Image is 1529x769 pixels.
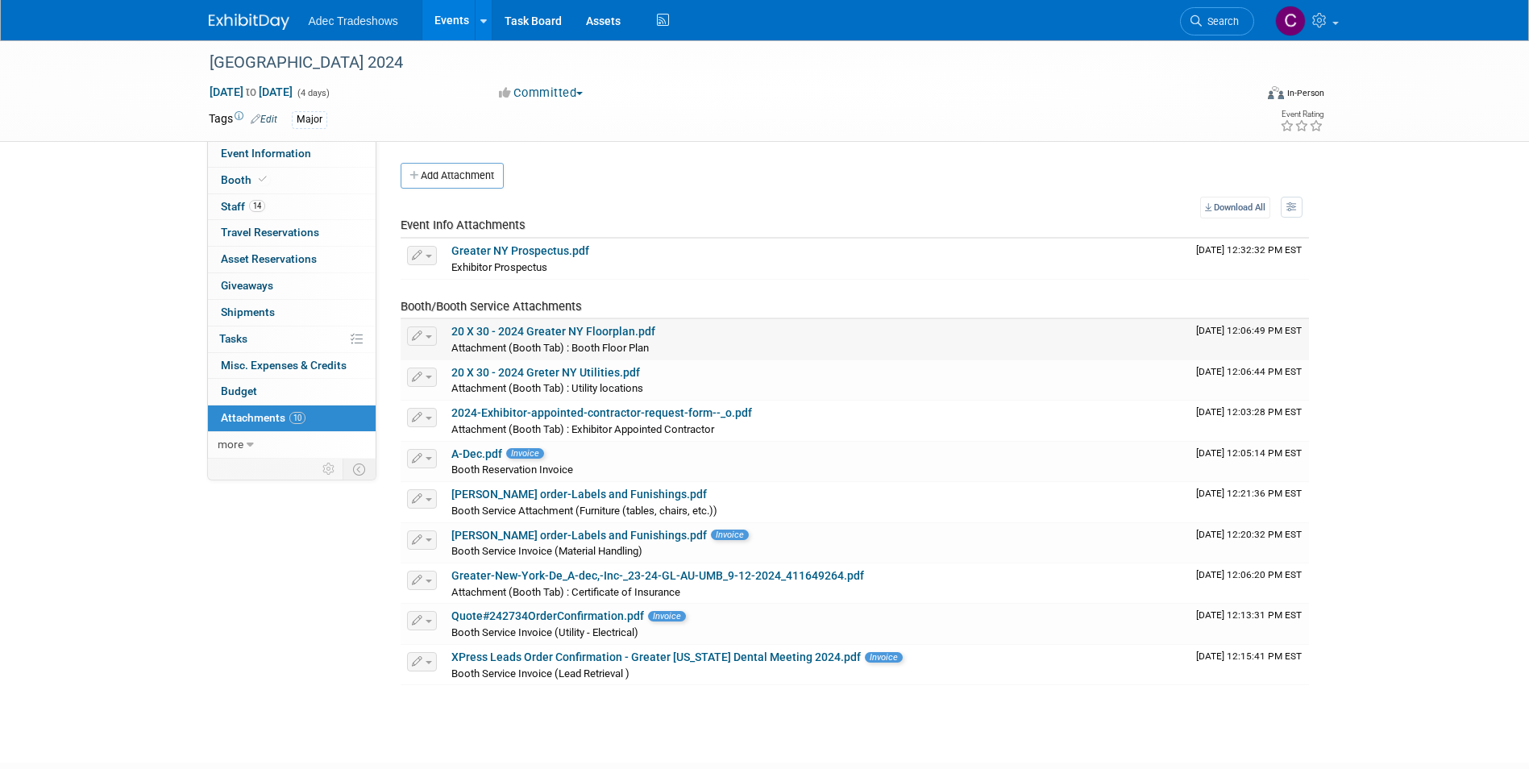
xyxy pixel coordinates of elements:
span: Budget [221,384,257,397]
span: Attachment (Booth Tab) : Exhibitor Appointed Contractor [451,423,714,435]
td: Personalize Event Tab Strip [315,459,343,480]
span: Misc. Expenses & Credits [221,359,347,372]
span: Upload Timestamp [1196,366,1302,377]
div: In-Person [1286,87,1324,99]
button: Committed [493,85,589,102]
span: Tasks [219,332,247,345]
div: Major [292,111,327,128]
span: Upload Timestamp [1196,325,1302,336]
span: (4 days) [296,88,330,98]
span: Invoice [865,652,903,663]
span: Booth Service Attachment (Furniture (tables, chairs, etc.)) [451,505,717,517]
span: Upload Timestamp [1196,529,1302,540]
td: Tags [209,110,277,129]
a: Shipments [208,300,376,326]
span: Booth Service Invoice (Material Handling) [451,545,642,557]
a: Staff14 [208,194,376,220]
a: Booth [208,168,376,193]
span: Invoice [711,530,749,540]
div: Event Rating [1280,110,1323,118]
span: Booth/Booth Service Attachments [401,299,582,314]
span: Asset Reservations [221,252,317,265]
a: Greater NY Prospectus.pdf [451,244,589,257]
a: Travel Reservations [208,220,376,246]
i: Booth reservation complete [259,175,267,184]
img: Format-Inperson.png [1268,86,1284,99]
a: XPress Leads Order Confirmation - Greater [US_STATE] Dental Meeting 2024.pdf [451,651,861,663]
div: Event Format [1159,84,1325,108]
span: Upload Timestamp [1196,447,1302,459]
td: Upload Timestamp [1190,442,1309,482]
a: Greater-New-York-De_A-dec,-Inc-_23-24-GL-AU-UMB_9-12-2024_411649264.pdf [451,569,864,582]
span: Giveaways [221,279,273,292]
span: Booth Reservation Invoice [451,463,573,476]
span: Exhibitor Prospectus [451,261,547,273]
span: Invoice [506,448,544,459]
a: 20 X 30 - 2024 Greter NY Utilities.pdf [451,366,640,379]
a: Quote#242734OrderConfirmation.pdf [451,609,644,622]
img: ExhibitDay [209,14,289,30]
span: Upload Timestamp [1196,488,1302,499]
span: Search [1202,15,1239,27]
td: Upload Timestamp [1190,319,1309,360]
span: Attachments [221,411,305,424]
a: Tasks [208,326,376,352]
td: Upload Timestamp [1190,645,1309,685]
span: Attachment (Booth Tab) : Utility locations [451,382,643,394]
span: Attachment (Booth Tab) : Certificate of Insurance [451,586,680,598]
span: Attachment (Booth Tab) : Booth Floor Plan [451,342,649,354]
button: Add Attachment [401,163,504,189]
span: Upload Timestamp [1196,609,1302,621]
td: Upload Timestamp [1190,523,1309,563]
a: Search [1180,7,1254,35]
span: Upload Timestamp [1196,651,1302,662]
span: Travel Reservations [221,226,319,239]
td: Upload Timestamp [1190,482,1309,522]
td: Toggle Event Tabs [343,459,376,480]
span: Booth Service Invoice (Lead Retrieval ) [451,667,629,680]
span: 10 [289,412,305,424]
span: Adec Tradeshows [309,15,398,27]
a: more [208,432,376,458]
span: Invoice [648,611,686,621]
a: Giveaways [208,273,376,299]
a: [PERSON_NAME] order-Labels and Funishings.pdf [451,488,707,501]
a: Event Information [208,141,376,167]
span: Staff [221,200,265,213]
img: Carol Schmidlin [1275,6,1306,36]
a: Misc. Expenses & Credits [208,353,376,379]
td: Upload Timestamp [1190,401,1309,441]
a: Edit [251,114,277,125]
span: Shipments [221,306,275,318]
span: Booth [221,173,270,186]
td: Upload Timestamp [1190,239,1309,279]
td: Upload Timestamp [1190,604,1309,644]
span: Upload Timestamp [1196,406,1302,418]
span: [DATE] [DATE] [209,85,293,99]
span: to [243,85,259,98]
span: Upload Timestamp [1196,569,1302,580]
a: Budget [208,379,376,405]
a: A-Dec.pdf [451,447,502,460]
span: Booth Service Invoice (Utility - Electrical) [451,626,638,638]
span: more [218,438,243,451]
span: Upload Timestamp [1196,244,1302,256]
span: Event Information [221,147,311,160]
span: Event Info Attachments [401,218,526,232]
span: 14 [249,200,265,212]
a: [PERSON_NAME] order-Labels and Funishings.pdf [451,529,707,542]
a: Attachments10 [208,405,376,431]
td: Upload Timestamp [1190,360,1309,401]
div: [GEOGRAPHIC_DATA] 2024 [204,48,1230,77]
a: 2024-Exhibitor-appointed-contractor-request-form--_o.pdf [451,406,752,419]
a: Download All [1200,197,1270,218]
a: Asset Reservations [208,247,376,272]
td: Upload Timestamp [1190,563,1309,604]
a: 20 X 30 - 2024 Greater NY Floorplan.pdf [451,325,655,338]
